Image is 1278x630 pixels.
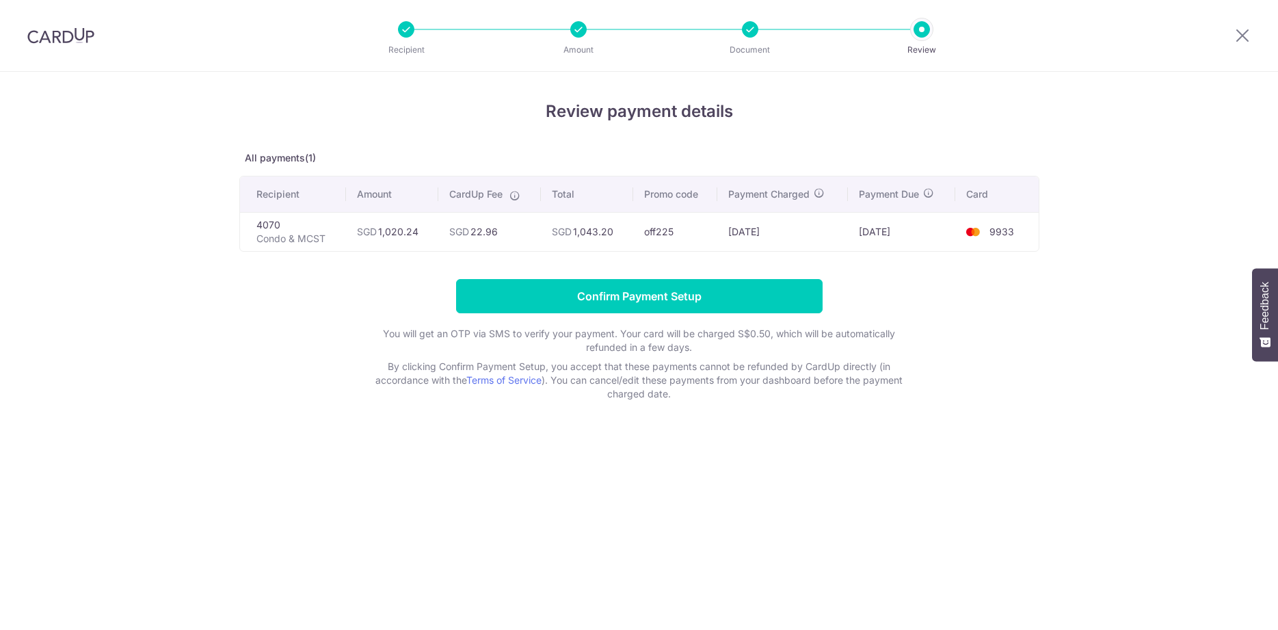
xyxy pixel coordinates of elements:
span: Payment Due [859,187,919,201]
p: You will get an OTP via SMS to verify your payment. Your card will be charged S$0.50, which will ... [366,327,913,354]
img: <span class="translation_missing" title="translation missing: en.account_steps.new_confirm_form.b... [959,224,987,240]
p: Amount [528,43,629,57]
td: 1,043.20 [541,212,633,251]
span: SGD [449,226,469,237]
span: 9933 [989,226,1014,237]
span: SGD [357,226,377,237]
td: off225 [633,212,717,251]
iframe: Opens a widget where you can find more information [1192,589,1264,623]
span: SGD [552,226,572,237]
p: Document [700,43,801,57]
td: 1,020.24 [346,212,438,251]
button: Feedback - Show survey [1252,268,1278,361]
th: Amount [346,176,438,212]
th: Card [955,176,1039,212]
img: CardUp [27,27,94,44]
span: Payment Charged [728,187,810,201]
p: By clicking Confirm Payment Setup, you accept that these payments cannot be refunded by CardUp di... [366,360,913,401]
td: [DATE] [848,212,955,251]
p: All payments(1) [239,151,1039,165]
th: Recipient [240,176,347,212]
p: Recipient [356,43,457,57]
td: 4070 [240,212,347,251]
td: 22.96 [438,212,541,251]
h4: Review payment details [239,99,1039,124]
span: Feedback [1259,282,1271,330]
p: Condo & MCST [256,232,336,246]
span: CardUp Fee [449,187,503,201]
a: Terms of Service [466,374,542,386]
th: Promo code [633,176,717,212]
th: Total [541,176,633,212]
input: Confirm Payment Setup [456,279,823,313]
td: [DATE] [717,212,848,251]
p: Review [871,43,972,57]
